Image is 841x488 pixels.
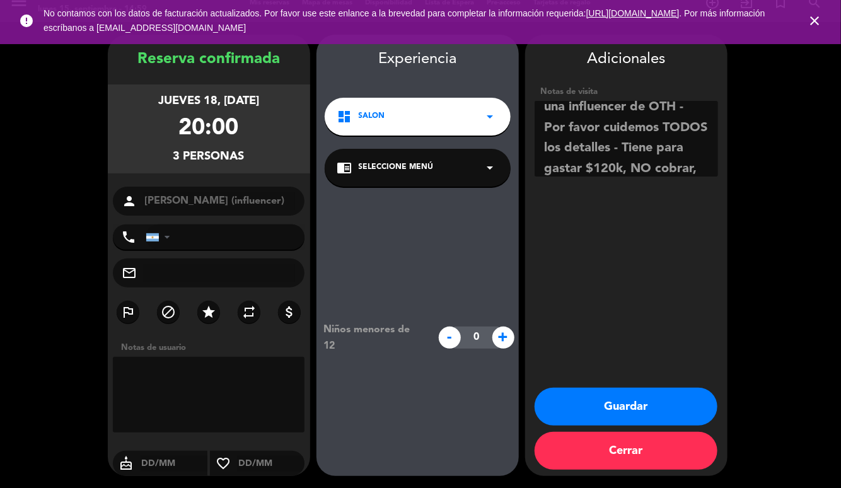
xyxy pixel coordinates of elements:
i: error [19,13,34,28]
button: Cerrar [535,432,717,470]
i: star [201,305,216,320]
i: repeat [241,305,257,320]
i: close [807,13,822,28]
button: Guardar [535,388,717,426]
span: SALON [359,110,385,123]
i: block [161,305,176,320]
i: arrow_drop_down [483,109,498,124]
i: dashboard [337,109,352,124]
a: [URL][DOMAIN_NAME] [586,8,680,18]
i: favorite_border [210,456,238,471]
div: Argentina: +54 [146,225,175,249]
div: Reserva confirmada [108,47,310,72]
i: outlined_flag [120,305,136,320]
div: 20:00 [179,110,239,148]
span: Seleccione Menú [359,161,434,174]
span: - [439,327,461,349]
i: person [122,194,137,209]
div: Niños menores de 12 [314,322,432,354]
div: Adicionales [535,47,718,72]
i: arrow_drop_down [483,160,498,175]
i: mail_outline [122,265,137,281]
span: + [492,327,514,349]
div: Experiencia [316,47,519,72]
span: No contamos con los datos de facturación actualizados. Por favor use este enlance a la brevedad p... [43,8,765,33]
div: jueves 18, [DATE] [158,92,259,110]
a: . Por más información escríbanos a [EMAIL_ADDRESS][DOMAIN_NAME] [43,8,765,33]
i: phone [122,229,137,245]
div: Notas de visita [535,85,718,98]
i: cake [113,456,141,471]
i: chrome_reader_mode [337,160,352,175]
div: Notas de usuario [115,341,310,354]
input: DD/MM [141,456,208,472]
div: 3 personas [173,148,245,166]
i: attach_money [282,305,297,320]
input: DD/MM [238,456,305,472]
